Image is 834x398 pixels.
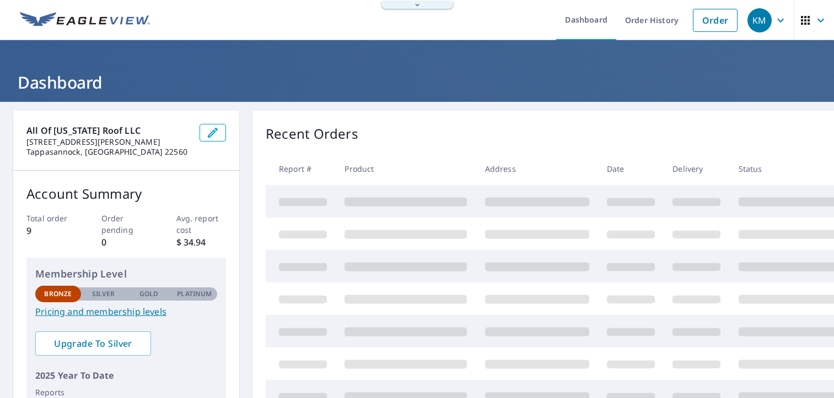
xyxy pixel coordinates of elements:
[35,331,151,356] a: Upgrade To Silver
[26,212,77,224] p: Total order
[598,152,664,185] th: Date
[35,266,217,281] p: Membership Level
[13,71,821,94] h1: Dashboard
[44,289,72,299] p: Bronze
[20,12,150,29] img: EV Logo
[26,137,191,147] p: [STREET_ADDRESS][PERSON_NAME]
[266,124,358,144] p: Recent Orders
[139,289,158,299] p: Gold
[35,305,217,318] a: Pricing and membership levels
[101,236,152,249] p: 0
[101,212,152,236] p: Order pending
[44,337,142,350] span: Upgrade To Silver
[176,212,227,236] p: Avg. report cost
[26,147,191,157] p: Tappasannock, [GEOGRAPHIC_DATA] 22560
[381,1,453,9] button: Show Navigation
[266,152,336,185] th: Report #
[747,8,772,32] div: KM
[26,184,226,204] p: Account Summary
[476,152,598,185] th: Address
[26,124,191,137] p: All Of [US_STATE] Roof LLC
[92,289,115,299] p: Silver
[176,236,227,249] p: $ 34.94
[664,152,729,185] th: Delivery
[26,224,77,237] p: 9
[177,289,212,299] p: Platinum
[693,9,738,32] a: Order
[35,369,217,382] p: 2025 Year To Date
[336,152,476,185] th: Product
